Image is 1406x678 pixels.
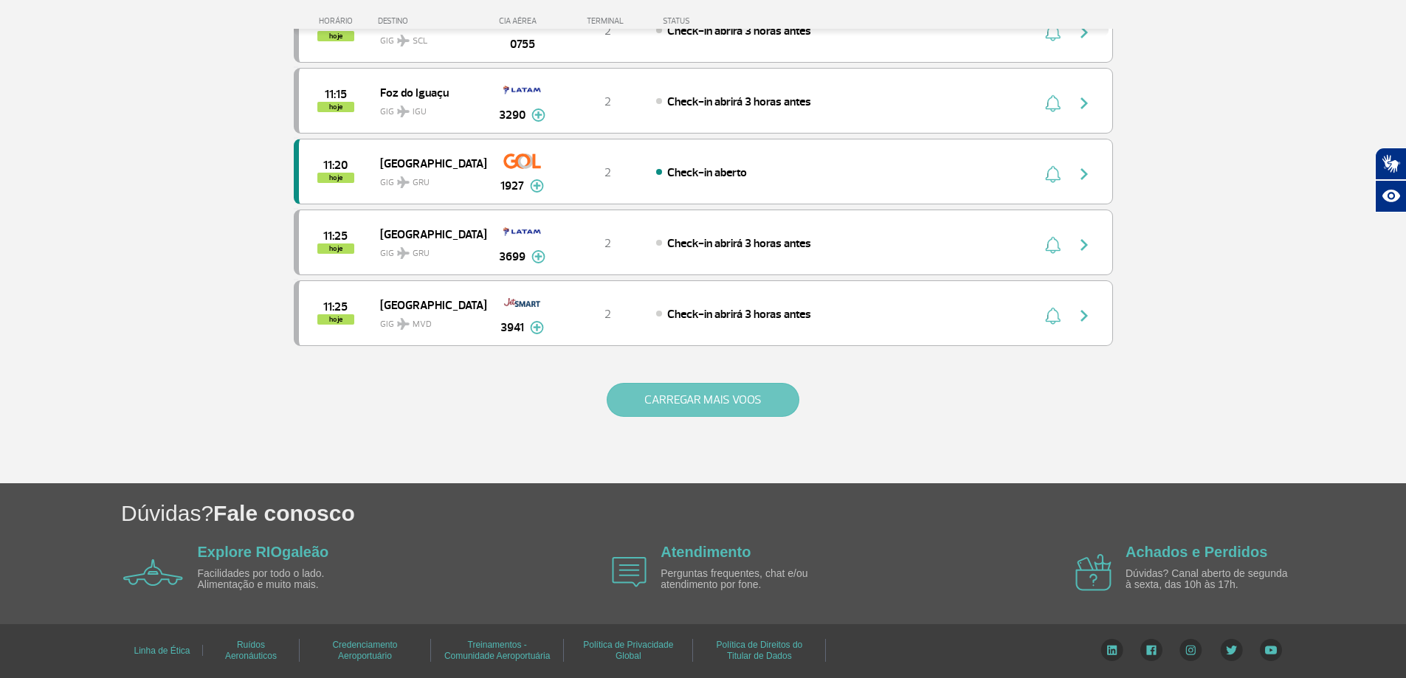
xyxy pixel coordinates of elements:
[1075,307,1093,325] img: seta-direita-painel-voo.svg
[499,106,525,124] span: 3290
[1126,544,1267,560] a: Achados e Perdidos
[1375,180,1406,212] button: Abrir recursos assistivos.
[661,568,830,591] p: Perguntas frequentes, chat e/ou atendimento por fone.
[1075,554,1112,591] img: airplane icon
[380,295,475,314] span: [GEOGRAPHIC_DATA]
[1260,639,1282,661] img: YouTube
[604,94,611,109] span: 2
[397,105,410,117] img: destiny_airplane.svg
[380,168,475,190] span: GIG
[397,247,410,259] img: destiny_airplane.svg
[604,165,611,180] span: 2
[380,239,475,260] span: GIG
[667,94,811,109] span: Check-in abrirá 3 horas antes
[1045,165,1061,183] img: sino-painel-voo.svg
[1375,148,1406,212] div: Plugin de acessibilidade da Hand Talk.
[397,35,410,46] img: destiny_airplane.svg
[378,16,486,26] div: DESTINO
[380,310,475,331] span: GIG
[198,544,329,560] a: Explore RIOgaleão
[583,634,673,666] a: Política de Privacidade Global
[380,97,475,119] span: GIG
[397,318,410,330] img: destiny_airplane.svg
[499,248,525,266] span: 3699
[380,83,475,102] span: Foz do Iguaçu
[213,501,355,525] span: Fale conosco
[1140,639,1162,661] img: Facebook
[323,231,348,241] span: 2025-09-27 11:25:00
[317,102,354,112] span: hoje
[413,35,427,48] span: SCL
[317,243,354,254] span: hoje
[317,314,354,325] span: hoje
[1075,236,1093,254] img: seta-direita-painel-voo.svg
[604,24,611,38] span: 2
[397,176,410,188] img: destiny_airplane.svg
[413,105,427,119] span: IGU
[325,89,347,100] span: 2025-09-27 11:15:00
[667,24,811,38] span: Check-in abrirá 3 horas antes
[332,634,397,666] a: Credenciamento Aeroportuário
[607,383,799,417] button: CARREGAR MAIS VOOS
[1375,148,1406,180] button: Abrir tradutor de língua de sinais.
[500,319,524,336] span: 3941
[667,165,747,180] span: Check-in aberto
[1045,307,1061,325] img: sino-painel-voo.svg
[530,321,544,334] img: mais-info-painel-voo.svg
[661,544,751,560] a: Atendimento
[530,179,544,193] img: mais-info-painel-voo.svg
[1179,639,1202,661] img: Instagram
[1126,568,1295,591] p: Dúvidas? Canal aberto de segunda à sexta, das 10h às 17h.
[486,16,559,26] div: CIA AÉREA
[604,236,611,251] span: 2
[717,634,803,666] a: Política de Direitos do Titular de Dados
[1220,639,1243,661] img: Twitter
[531,250,545,263] img: mais-info-painel-voo.svg
[1045,236,1061,254] img: sino-painel-voo.svg
[198,568,368,591] p: Facilidades por todo o lado. Alimentação e muito mais.
[380,27,475,48] span: GIG
[225,634,277,666] a: Ruídos Aeronáuticos
[1100,639,1123,661] img: LinkedIn
[134,640,190,661] a: Linha de Ética
[510,35,535,53] span: 0755
[1075,94,1093,112] img: seta-direita-painel-voo.svg
[413,176,430,190] span: GRU
[604,307,611,322] span: 2
[323,160,348,170] span: 2025-09-27 11:20:00
[559,16,655,26] div: TERMINAL
[531,108,545,122] img: mais-info-painel-voo.svg
[612,557,647,587] img: airplane icon
[298,16,379,26] div: HORÁRIO
[1045,94,1061,112] img: sino-painel-voo.svg
[323,302,348,312] span: 2025-09-27 11:25:00
[667,307,811,322] span: Check-in abrirá 3 horas antes
[413,318,432,331] span: MVD
[655,16,776,26] div: STATUS
[317,31,354,41] span: hoje
[667,236,811,251] span: Check-in abrirá 3 horas antes
[1075,165,1093,183] img: seta-direita-painel-voo.svg
[413,247,430,260] span: GRU
[123,559,183,586] img: airplane icon
[121,498,1406,528] h1: Dúvidas?
[444,634,550,666] a: Treinamentos - Comunidade Aeroportuária
[317,173,354,183] span: hoje
[380,153,475,173] span: [GEOGRAPHIC_DATA]
[380,224,475,243] span: [GEOGRAPHIC_DATA]
[500,177,524,195] span: 1927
